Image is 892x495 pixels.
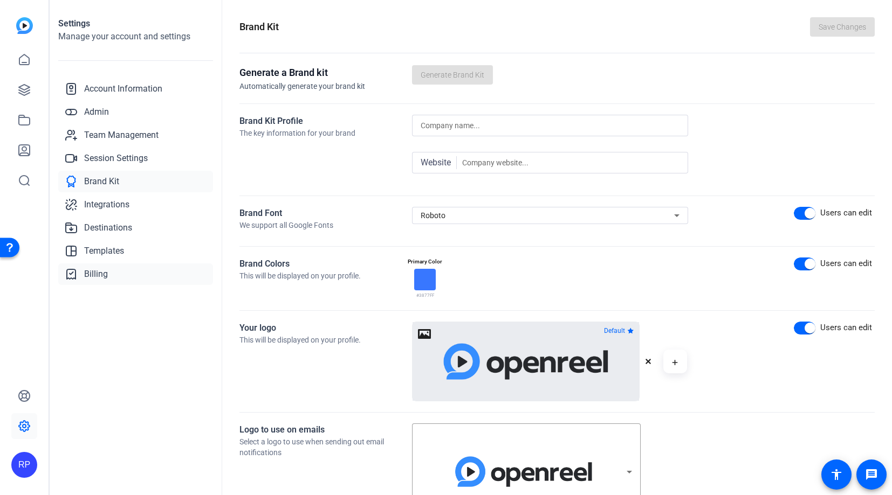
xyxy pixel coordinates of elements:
[58,263,213,285] a: Billing
[239,82,365,90] span: Automatically generate your brand kit
[58,171,213,192] a: Brand Kit
[439,333,613,390] img: Uploaded Image
[58,78,213,100] a: Account Information
[58,124,213,146] a: Team Management
[58,148,213,169] a: Session Settings
[84,268,108,281] span: Billing
[416,292,434,299] span: #3877FF
[58,101,213,123] a: Admin
[84,106,109,118] span: Admin
[58,30,213,43] h2: Manage your account and settings
[239,115,412,128] div: Brand Kit Profile
[58,194,213,215] a: Integrations
[58,240,213,262] a: Templates
[239,436,412,458] div: Select a logo to use when sending out email notifications
[11,452,37,478] div: RP
[84,152,148,165] span: Session Settings
[239,19,279,34] h1: Brand Kit
[820,257,872,270] div: Users can edit
[84,129,159,142] span: Team Management
[462,156,680,169] input: Company website...
[84,82,162,95] span: Account Information
[58,217,213,239] a: Destinations
[84,221,132,234] span: Destinations
[830,468,843,481] mat-icon: accessibility
[820,207,872,219] div: Users can edit
[16,17,33,34] img: blue-gradient.svg
[820,322,872,334] div: Users can edit
[421,211,445,220] span: Roboto
[602,324,636,337] button: Default
[239,257,412,270] div: Brand Colors
[421,119,680,132] input: Company name...
[84,245,124,257] span: Templates
[239,128,412,138] div: The key information for your brand
[865,468,878,481] mat-icon: message
[239,65,412,80] h3: Generate a Brand kit
[239,270,412,281] div: This will be displayed on your profile.
[604,327,625,334] span: Default
[239,207,412,220] div: Brand Font
[239,334,412,345] div: This will be displayed on your profile.
[58,17,213,30] h1: Settings
[421,156,457,169] span: Website
[84,175,119,188] span: Brand Kit
[405,257,445,266] div: Primary Color
[239,423,412,436] div: Logo to use on emails
[239,220,412,231] div: We support all Google Fonts
[84,198,129,211] span: Integrations
[239,322,412,334] div: Your logo
[451,448,595,495] img: Logo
